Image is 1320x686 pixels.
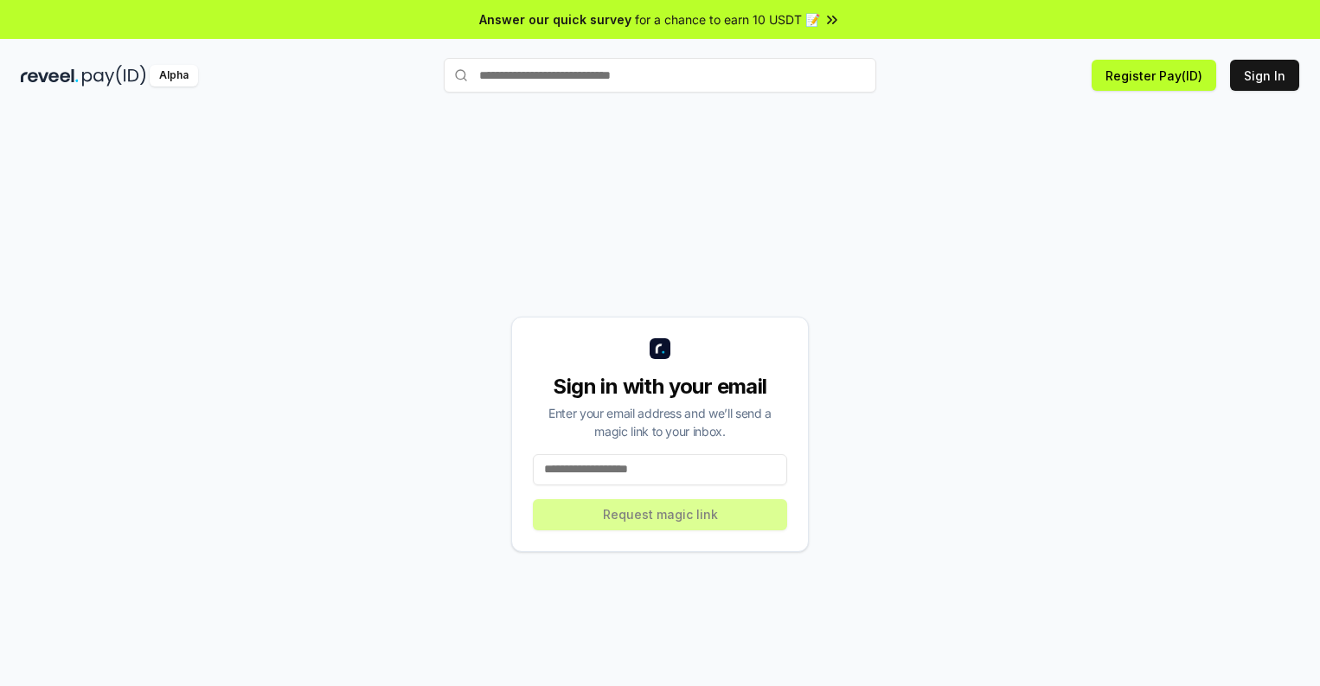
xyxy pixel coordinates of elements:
button: Sign In [1230,60,1299,91]
img: reveel_dark [21,65,79,87]
div: Sign in with your email [533,373,787,401]
span: Answer our quick survey [479,10,631,29]
div: Alpha [150,65,198,87]
div: Enter your email address and we’ll send a magic link to your inbox. [533,404,787,440]
img: pay_id [82,65,146,87]
img: logo_small [650,338,670,359]
button: Register Pay(ID) [1092,60,1216,91]
span: for a chance to earn 10 USDT 📝 [635,10,820,29]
